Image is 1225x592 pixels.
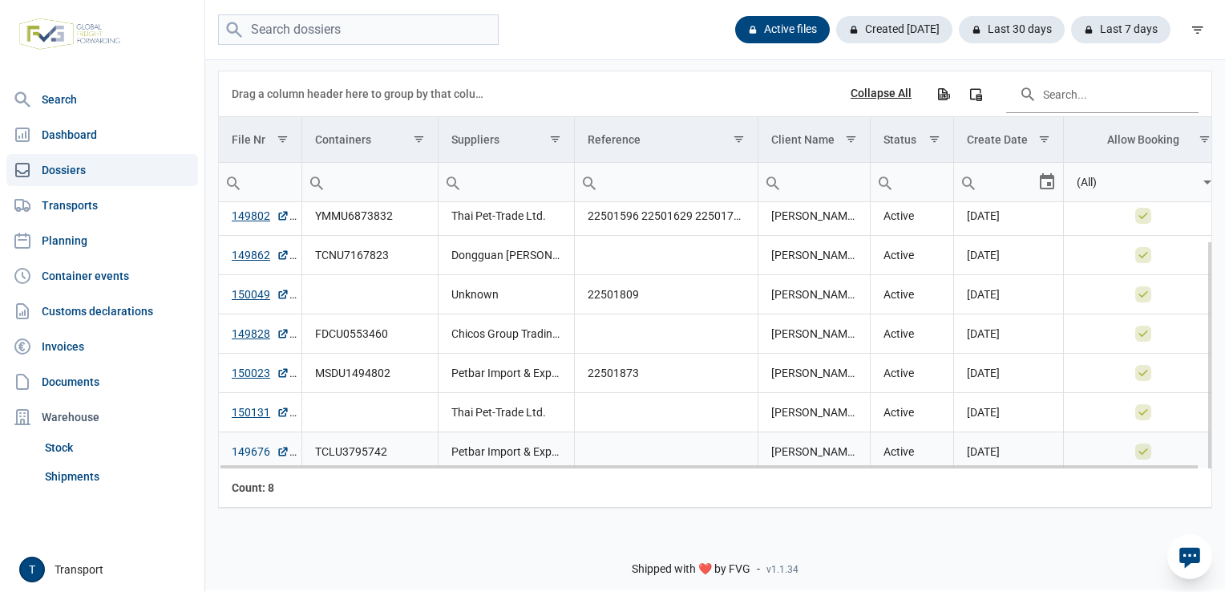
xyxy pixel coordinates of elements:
[19,557,195,582] div: Transport
[870,163,953,202] td: Filter cell
[439,392,575,432] td: Thai Pet-Trade Ltd.
[302,163,439,202] td: Filter cell
[1199,133,1211,145] span: Show filter options for column 'Allow Booking'
[302,235,439,274] td: TCNU7167823
[1038,133,1050,145] span: Show filter options for column 'Create Date'
[954,163,1037,201] input: Filter cell
[588,133,641,146] div: Reference
[954,163,983,201] div: Search box
[1071,16,1170,43] div: Last 7 days
[883,133,916,146] div: Status
[575,163,758,201] input: Filter cell
[232,326,289,342] a: 149828
[953,117,1063,163] td: Column Create Date
[758,163,870,201] input: Filter cell
[19,557,45,582] button: T
[575,163,604,201] div: Search box
[870,353,953,392] td: Active
[218,14,499,46] input: Search dossiers
[439,235,575,274] td: Dongguan [PERSON_NAME] Company Limited
[758,163,870,202] td: Filter cell
[302,163,331,201] div: Search box
[758,432,870,471] td: [PERSON_NAME] Group NV
[315,133,371,146] div: Containers
[871,163,953,201] input: Filter cell
[439,163,467,201] div: Search box
[575,353,758,392] td: 22501873
[758,274,870,314] td: [PERSON_NAME] Group NV
[967,445,1000,458] span: [DATE]
[575,117,758,163] td: Column Reference
[758,392,870,432] td: [PERSON_NAME] Group NV
[870,235,953,274] td: Active
[758,163,787,201] div: Search box
[439,163,575,202] td: Filter cell
[439,353,575,392] td: Petbar Import & Export Co., Ltd.
[6,83,198,116] a: Search
[439,314,575,353] td: Chicos Group Trading Limited, Dongguan [PERSON_NAME] Company Limited, Starlights International Ltd.
[6,260,198,292] a: Container events
[302,163,438,201] input: Filter cell
[758,353,870,392] td: [PERSON_NAME] Group NV
[451,133,499,146] div: Suppliers
[6,154,198,186] a: Dossiers
[870,196,953,235] td: Active
[870,314,953,353] td: Active
[232,208,289,224] a: 149802
[967,367,1000,379] span: [DATE]
[632,562,750,577] span: Shipped with ❤️ by FVG
[6,119,198,151] a: Dashboard
[928,133,940,145] span: Show filter options for column 'Status'
[219,163,248,201] div: Search box
[232,480,289,496] div: File Nr Count: 8
[1037,163,1057,201] div: Select
[953,163,1063,202] td: Filter cell
[302,117,439,163] td: Column Containers
[232,71,1199,116] div: Data grid toolbar
[766,563,798,576] span: v1.1.34
[575,274,758,314] td: 22501809
[6,189,198,221] a: Transports
[413,133,425,145] span: Show filter options for column 'Containers'
[439,196,575,235] td: Thai Pet-Trade Ltd.
[439,274,575,314] td: Unknown
[6,295,198,327] a: Customs declarations
[6,225,198,257] a: Planning
[1198,163,1217,201] div: Select
[870,274,953,314] td: Active
[1183,15,1212,44] div: filter
[232,81,489,107] div: Drag a column header here to group by that column
[1006,75,1199,113] input: Search in the data grid
[733,133,745,145] span: Show filter options for column 'Reference'
[967,327,1000,340] span: [DATE]
[302,314,439,353] td: FDCU0553460
[439,432,575,471] td: Petbar Import & Export Co., Ltd.
[219,117,302,163] td: Column File Nr
[1063,117,1223,163] td: Column Allow Booking
[549,133,561,145] span: Show filter options for column 'Suppliers'
[38,433,198,462] a: Stock
[928,79,957,108] div: Export all data to Excel
[758,314,870,353] td: [PERSON_NAME] Group NV
[771,133,835,146] div: Client Name
[38,462,198,491] a: Shipments
[13,12,127,56] img: FVG - Global freight forwarding
[219,163,302,202] td: Filter cell
[232,444,289,460] a: 149676
[575,163,758,202] td: Filter cell
[735,16,830,43] div: Active files
[851,87,912,101] div: Collapse All
[302,353,439,392] td: MSDU1494802
[6,366,198,398] a: Documents
[439,117,575,163] td: Column Suppliers
[967,406,1000,419] span: [DATE]
[959,16,1065,43] div: Last 30 days
[439,163,574,201] input: Filter cell
[967,288,1000,301] span: [DATE]
[302,432,439,471] td: TCLU3795742
[757,562,760,577] span: -
[232,404,289,420] a: 150131
[758,117,870,163] td: Column Client Name
[219,71,1211,508] div: Data grid with 8 rows and 8 columns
